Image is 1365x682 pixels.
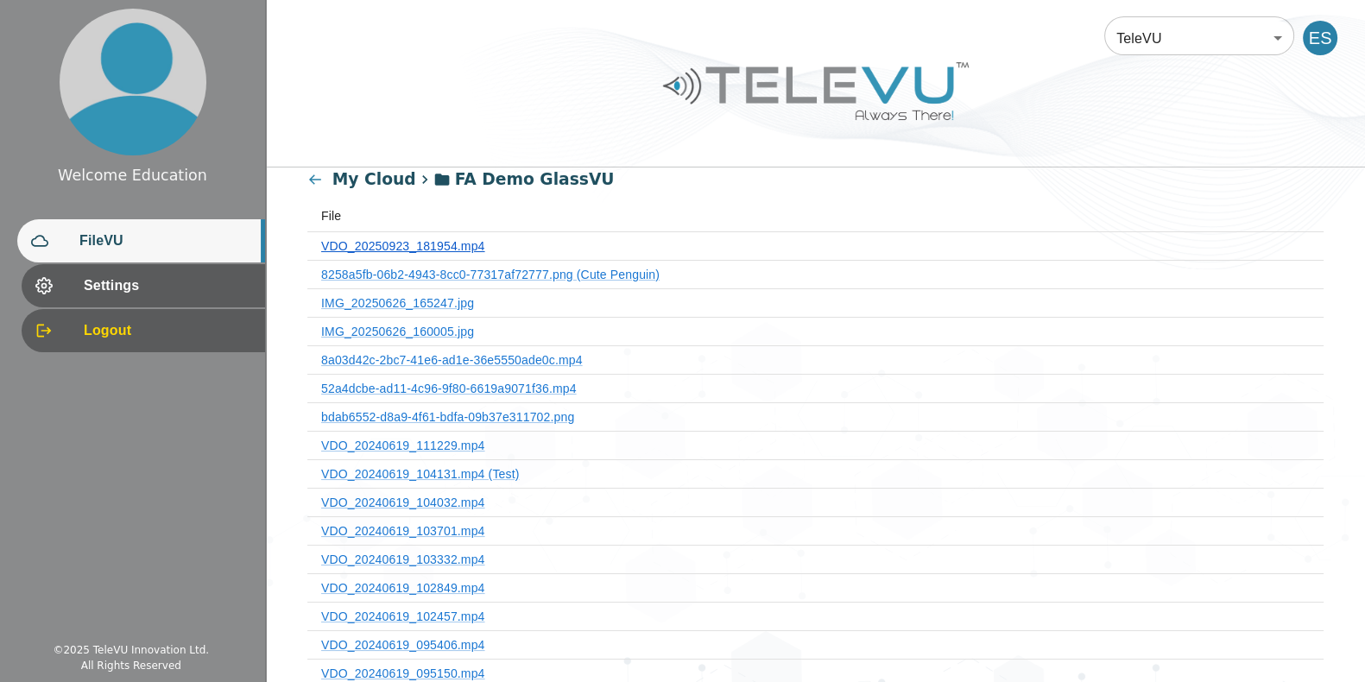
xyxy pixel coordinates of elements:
[79,230,251,251] span: FileVU
[321,581,485,595] a: VDO_20240619_102849.mp4
[53,642,209,658] div: © 2025 TeleVU Innovation Ltd.
[321,439,485,452] a: VDO_20240619_111229.mp4
[84,320,251,341] span: Logout
[307,200,1324,232] th: File
[321,325,474,338] a: IMG_20250626_160005.jpg
[321,553,485,566] a: VDO_20240619_103332.mp4
[321,467,519,481] a: VDO_20240619_104131.mp4 (Test)
[321,496,485,509] a: VDO_20240619_104032.mp4
[321,609,485,623] a: VDO_20240619_102457.mp4
[321,296,474,310] a: IMG_20250626_165247.jpg
[84,275,251,296] span: Settings
[58,164,207,186] div: Welcome Education
[22,264,265,307] div: Settings
[321,410,574,424] a: bdab6552-d8a9-4f61-bdfa-09b37e311702.png
[321,666,485,680] a: VDO_20240619_095150.mp4
[321,638,485,652] a: VDO_20240619_095406.mp4
[1303,21,1337,55] div: ES
[321,382,577,395] a: 52a4dcbe-ad11-4c96-9f80-6619a9071f36.mp4
[1104,14,1294,62] div: TeleVU
[17,219,265,262] div: FileVU
[321,239,485,253] a: VDO_20250923_181954.mp4
[455,170,615,188] span: FA Demo GlassVU
[81,658,181,673] div: All Rights Reserved
[660,55,971,127] img: Logo
[22,309,265,352] div: Logout
[321,353,583,367] a: 8a03d42c-2bc7-41e6-ad1e-36e5550ade0c.mp4
[321,524,485,538] a: VDO_20240619_103701.mp4
[60,9,206,155] img: profile.png
[307,167,416,192] div: My Cloud
[321,268,660,281] a: 8258a5fb-06b2-4943-8cc0-77317af72777.png (Cute Penguin)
